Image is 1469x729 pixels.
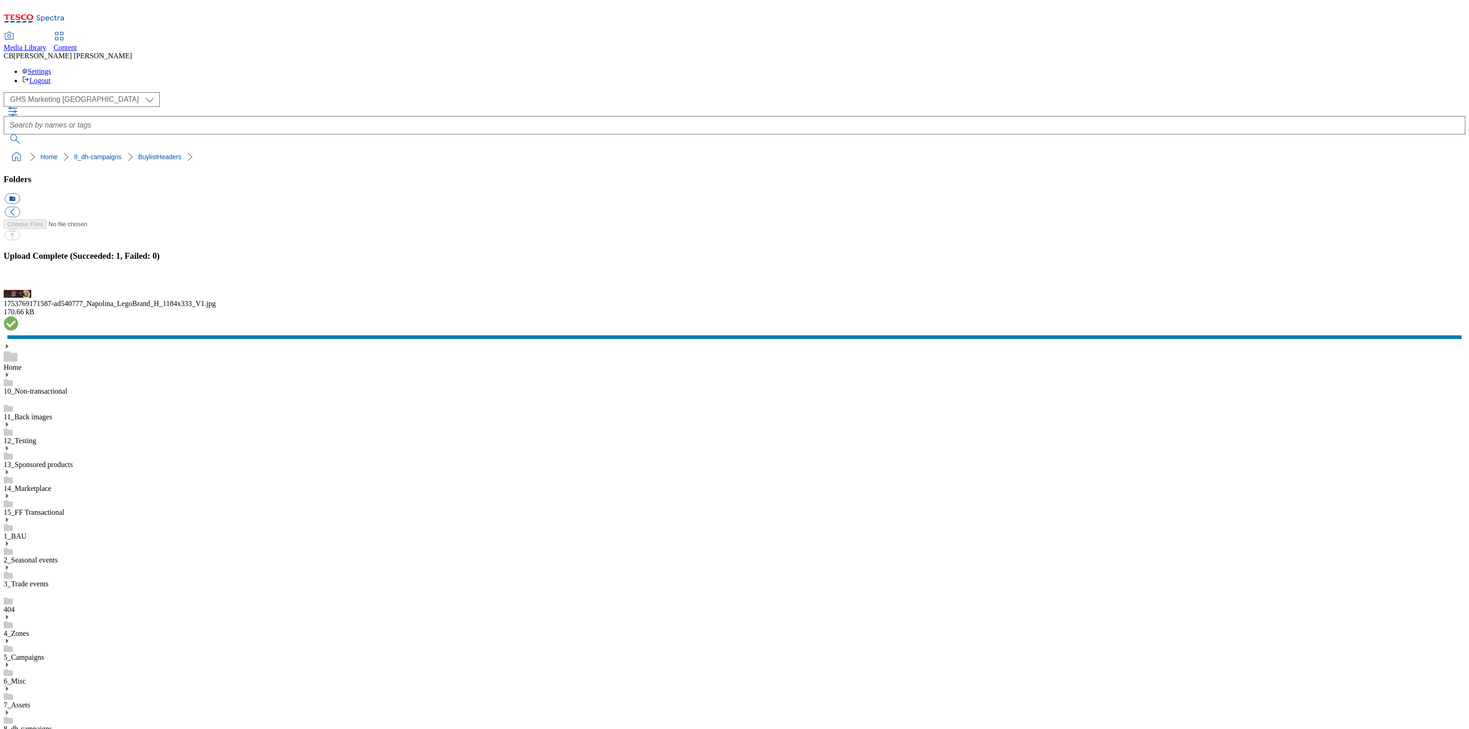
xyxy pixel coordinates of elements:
[4,677,26,685] a: 6_Misc
[13,52,132,60] span: [PERSON_NAME] [PERSON_NAME]
[74,153,122,161] a: 8_dh-campaigns
[4,437,36,445] a: 12_Testing
[9,150,24,164] a: home
[4,116,1465,134] input: Search by names or tags
[4,580,49,588] a: 3_Trade events
[4,508,64,516] a: 15_FF Transactional
[54,44,77,51] span: Content
[4,653,44,661] a: 5_Campaigns
[22,67,51,75] a: Settings
[4,484,51,492] a: 14_Marketplace
[4,148,1465,166] nav: breadcrumb
[4,413,52,421] a: 11_Back images
[4,606,15,613] a: 404
[4,556,58,564] a: 2_Seasonal events
[4,33,46,52] a: Media Library
[4,174,1465,184] h3: Folders
[22,77,50,84] a: Logout
[4,387,67,395] a: 10_Non-transactional
[54,33,77,52] a: Content
[4,629,29,637] a: 4_Zones
[4,461,73,468] a: 13_Sponsored products
[138,153,181,161] a: BuylistHeaders
[4,44,46,51] span: Media Library
[4,701,30,709] a: 7_Assets
[4,52,13,60] span: CB
[40,153,57,161] a: Home
[4,308,1465,316] div: 170.66 kB
[4,290,31,298] img: preview
[4,363,22,371] a: Home
[4,251,1465,261] h3: Upload Complete (Succeeded: 1, Failed: 0)
[4,300,1465,308] div: 1753769171587-ad540777_Napolina_LegoBrand_H_1184x333_V1.jpg
[4,532,27,540] a: 1_BAU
